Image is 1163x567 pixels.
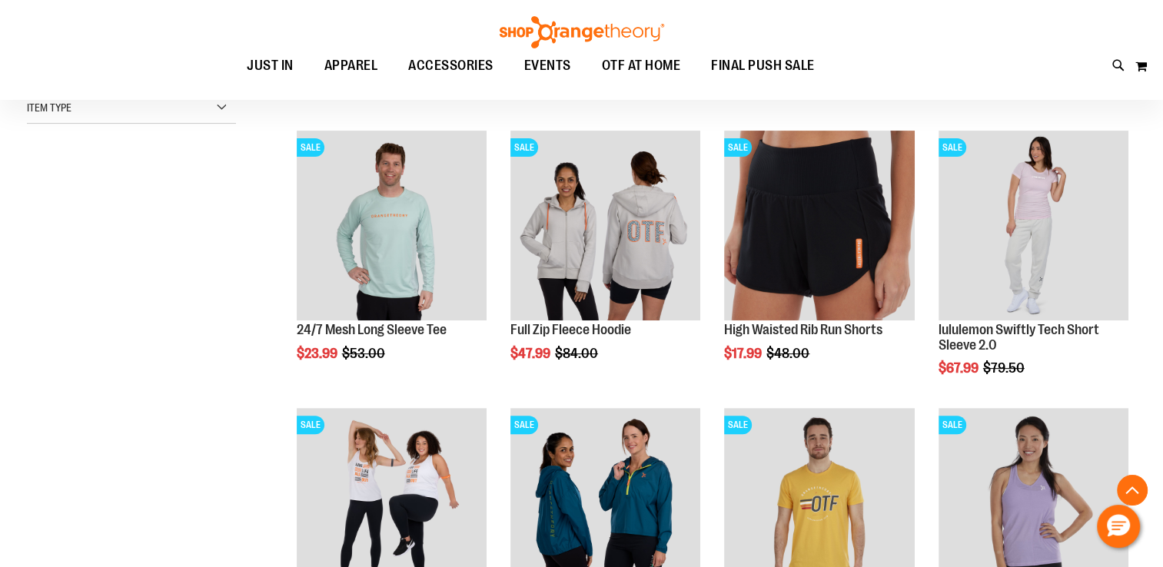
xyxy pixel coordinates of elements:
span: $79.50 [983,360,1027,376]
a: lululemon Swiftly Tech Short Sleeve 2.0 [939,322,1099,353]
a: OTF AT HOME [586,48,696,84]
span: $47.99 [510,346,553,361]
img: High Waisted Rib Run Shorts [724,131,914,320]
span: SALE [724,138,752,157]
a: 24/7 Mesh Long Sleeve Tee [297,322,447,337]
span: SALE [510,416,538,434]
span: SALE [297,138,324,157]
img: Main Image of 1457091 [510,131,700,320]
span: Item Type [27,101,71,114]
a: Main Image of 1457091SALE [510,131,700,323]
span: $53.00 [342,346,387,361]
div: product [716,123,922,400]
span: $17.99 [724,346,764,361]
span: OTF AT HOME [602,48,681,83]
span: SALE [724,416,752,434]
div: product [503,123,708,400]
a: EVENTS [509,48,586,84]
span: SALE [939,138,966,157]
span: SALE [297,416,324,434]
img: Shop Orangetheory [497,16,666,48]
span: FINAL PUSH SALE [711,48,815,83]
a: lululemon Swiftly Tech Short Sleeve 2.0SALE [939,131,1128,323]
img: lululemon Swiftly Tech Short Sleeve 2.0 [939,131,1128,320]
a: Full Zip Fleece Hoodie [510,322,631,337]
span: APPAREL [324,48,378,83]
a: FINAL PUSH SALE [696,48,830,83]
div: product [289,123,494,400]
a: Main Image of 1457095SALE [297,131,487,323]
span: $48.00 [766,346,812,361]
span: SALE [939,416,966,434]
span: JUST IN [247,48,294,83]
span: ACCESSORIES [408,48,493,83]
button: Back To Top [1117,475,1148,506]
span: EVENTS [524,48,571,83]
a: High Waisted Rib Run Shorts [724,322,882,337]
span: $67.99 [939,360,981,376]
a: High Waisted Rib Run ShortsSALE [724,131,914,323]
a: JUST IN [231,48,309,84]
img: Main Image of 1457095 [297,131,487,320]
a: ACCESSORIES [393,48,509,84]
button: Hello, have a question? Let’s chat. [1097,505,1140,548]
div: product [931,123,1136,416]
span: SALE [510,138,538,157]
span: $84.00 [555,346,600,361]
span: $23.99 [297,346,340,361]
a: APPAREL [309,48,394,84]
